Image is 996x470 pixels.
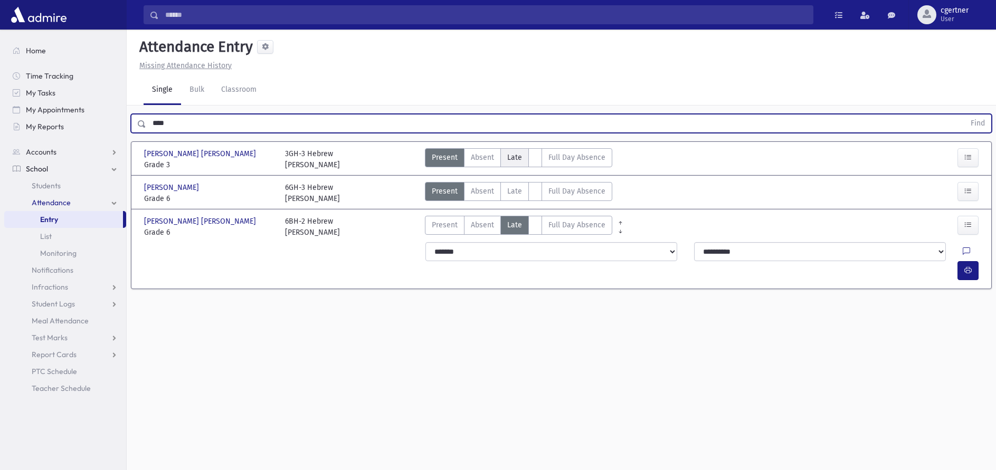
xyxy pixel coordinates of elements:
a: Attendance [4,194,126,211]
span: Present [432,186,458,197]
span: Late [507,219,522,231]
a: Home [4,42,126,59]
span: User [941,15,969,23]
span: My Tasks [26,88,55,98]
span: [PERSON_NAME] [PERSON_NAME] [144,148,258,159]
a: Meal Attendance [4,312,126,329]
button: Find [964,114,991,132]
span: Report Cards [32,350,77,359]
a: Entry [4,211,123,228]
a: PTC Schedule [4,363,126,380]
span: Home [26,46,46,55]
a: Single [144,75,181,105]
span: Present [432,152,458,163]
span: Grade 6 [144,193,274,204]
span: Absent [471,219,494,231]
span: Full Day Absence [548,219,605,231]
span: Teacher Schedule [32,383,91,393]
a: Bulk [181,75,213,105]
span: Student Logs [32,299,75,309]
span: [PERSON_NAME] [144,182,201,193]
span: Full Day Absence [548,186,605,197]
span: School [26,164,48,174]
span: My Reports [26,122,64,131]
input: Search [159,5,813,24]
span: List [40,232,52,241]
h5: Attendance Entry [135,38,253,56]
div: 3GH-3 Hebrew [PERSON_NAME] [285,148,340,170]
span: [PERSON_NAME] [PERSON_NAME] [144,216,258,227]
a: Classroom [213,75,265,105]
a: Infractions [4,279,126,295]
span: Grade 6 [144,227,274,238]
span: Late [507,152,522,163]
a: Missing Attendance History [135,61,232,70]
img: AdmirePro [8,4,69,25]
span: Students [32,181,61,190]
span: Absent [471,186,494,197]
a: School [4,160,126,177]
span: Present [432,219,458,231]
a: Student Logs [4,295,126,312]
a: Students [4,177,126,194]
div: AttTypes [425,182,612,204]
a: My Tasks [4,84,126,101]
div: AttTypes [425,148,612,170]
a: Test Marks [4,329,126,346]
span: Accounts [26,147,56,157]
span: Infractions [32,282,68,292]
a: Teacher Schedule [4,380,126,397]
a: My Appointments [4,101,126,118]
span: Test Marks [32,333,68,342]
a: My Reports [4,118,126,135]
span: Grade 3 [144,159,274,170]
u: Missing Attendance History [139,61,232,70]
span: Notifications [32,265,73,275]
span: Full Day Absence [548,152,605,163]
a: Time Tracking [4,68,126,84]
a: List [4,228,126,245]
span: Absent [471,152,494,163]
a: Notifications [4,262,126,279]
span: Attendance [32,198,71,207]
div: AttTypes [425,216,612,238]
span: PTC Schedule [32,367,77,376]
div: 6GH-3 Hebrew [PERSON_NAME] [285,182,340,204]
a: Report Cards [4,346,126,363]
span: Meal Attendance [32,316,89,325]
span: Late [507,186,522,197]
span: Entry [40,215,58,224]
span: My Appointments [26,105,84,114]
a: Monitoring [4,245,126,262]
a: Accounts [4,143,126,160]
span: cgertner [941,6,969,15]
span: Time Tracking [26,71,73,81]
span: Monitoring [40,248,77,258]
div: 6BH-2 Hebrew [PERSON_NAME] [285,216,340,238]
